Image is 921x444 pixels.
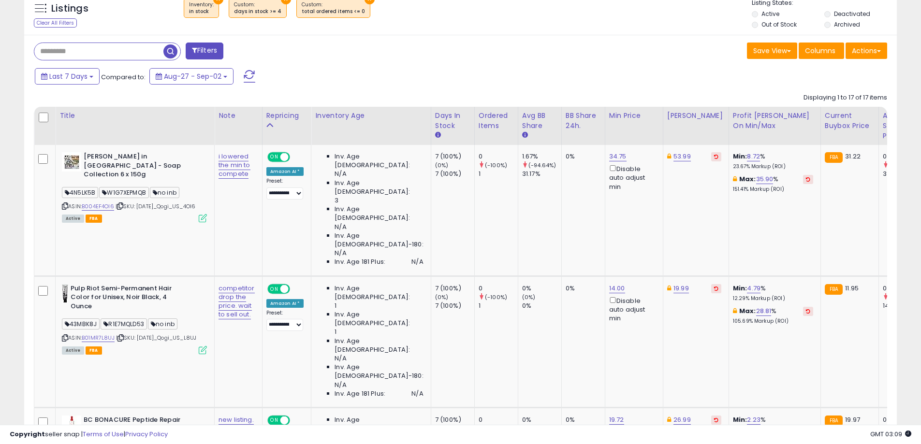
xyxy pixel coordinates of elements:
[834,20,860,29] label: Archived
[609,295,656,323] div: Disable auto adjust min
[335,179,423,196] span: Inv. Age [DEMOGRAPHIC_DATA]:
[479,170,518,178] div: 1
[845,284,859,293] span: 11.95
[825,111,875,131] div: Current Buybox Price
[739,306,756,315] b: Max:
[335,170,346,178] span: N/A
[335,310,423,328] span: Inv. Age [DEMOGRAPHIC_DATA]:
[825,284,843,295] small: FBA
[528,161,556,169] small: (-94.64%)
[335,196,338,205] span: 3
[116,202,195,210] span: | SKU: [DATE]_Qogi_US_4OI6
[733,152,813,170] div: %
[335,301,336,310] span: 1
[234,1,281,15] span: Custom:
[164,72,221,81] span: Aug-27 - Sep-02
[411,258,423,266] span: N/A
[609,111,659,121] div: Min Price
[335,223,346,231] span: N/A
[335,249,346,258] span: N/A
[435,131,441,140] small: Days In Stock.
[435,111,470,131] div: Days In Stock
[84,152,201,182] b: [PERSON_NAME] in [GEOGRAPHIC_DATA] - Soap Collection 6 x 150g
[83,430,124,439] a: Terms of Use
[335,337,423,354] span: Inv. Age [DEMOGRAPHIC_DATA]:
[522,111,557,131] div: Avg BB Share
[10,430,45,439] strong: Copyright
[149,68,234,85] button: Aug-27 - Sep-02
[729,107,820,145] th: The percentage added to the cost of goods (COGS) that forms the calculator for Min & Max prices.
[62,152,81,172] img: 61kH+46NzNL._SL40_.jpg
[733,295,813,302] p: 12.29% Markup (ROI)
[62,284,68,303] img: 41hcAbEIOTL._SL40_.jpg
[825,152,843,163] small: FBA
[35,68,100,85] button: Last 7 Days
[479,111,514,131] div: Ordered Items
[435,284,474,293] div: 7 (100%)
[733,111,817,131] div: Profit [PERSON_NAME] on Min/Max
[435,293,449,301] small: (0%)
[609,415,624,425] a: 19.72
[99,187,149,198] span: W1G7XEPMQB
[189,1,214,15] span: Inventory :
[804,93,887,102] div: Displaying 1 to 17 of 17 items
[219,284,255,320] a: competitor drop the price. wait to sell out.
[315,111,426,121] div: Inventory Age
[733,415,747,424] b: Min:
[51,2,88,15] h5: Listings
[266,111,307,121] div: Repricing
[883,111,918,141] div: Avg Selling Price
[761,10,779,18] label: Active
[150,187,179,198] span: no inb
[733,318,813,325] p: 105.69% Markup (ROI)
[566,284,598,293] div: 0%
[435,152,474,161] div: 7 (100%)
[834,10,870,18] label: Deactivated
[62,187,98,198] span: 4N5LK5B
[733,152,747,161] b: Min:
[522,152,561,161] div: 1.67%
[733,284,813,302] div: %
[266,310,304,331] div: Preset:
[335,328,336,336] span: 1
[335,284,423,301] span: Inv. Age [DEMOGRAPHIC_DATA]:
[302,8,365,15] div: total ordered items <= 0
[335,381,346,389] span: N/A
[479,152,518,161] div: 0
[148,318,177,329] span: no inb
[485,293,507,301] small: (-100%)
[82,202,114,211] a: B004EF4OI6
[288,153,304,161] span: OFF
[234,8,281,15] div: days in stock >= 4
[479,301,518,310] div: 1
[62,346,84,355] span: All listings currently available for purchase on Amazon
[116,334,196,342] span: | SKU: [DATE]_Qogi_US_L8UJ
[189,8,214,15] div: in stock
[733,307,813,325] div: %
[335,363,423,380] span: Inv. Age [DEMOGRAPHIC_DATA]-180:
[59,111,210,121] div: Title
[747,415,760,425] a: 2.23
[62,284,207,353] div: ASIN:
[673,415,691,425] a: 26.99
[799,43,844,59] button: Columns
[747,284,760,293] a: 4.79
[609,284,625,293] a: 14.00
[733,163,813,170] p: 23.67% Markup (ROI)
[485,161,507,169] small: (-100%)
[101,318,147,329] span: R1E7MQLD53
[747,43,797,59] button: Save View
[566,111,601,131] div: BB Share 24h.
[86,346,102,355] span: FBA
[82,334,115,342] a: B01MR7L8UJ
[71,284,188,314] b: Pulp Riot Semi-Permanent Hair Color for Unisex, Noir Black, 4 Ounce
[125,430,168,439] a: Privacy Policy
[101,72,146,82] span: Compared to:
[667,111,725,121] div: [PERSON_NAME]
[62,215,84,223] span: All listings currently available for purchase on Amazon
[266,178,304,200] div: Preset:
[219,152,250,179] a: i lowered the min to compete
[435,161,449,169] small: (0%)
[761,20,797,29] label: Out of Stock
[266,167,304,176] div: Amazon AI *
